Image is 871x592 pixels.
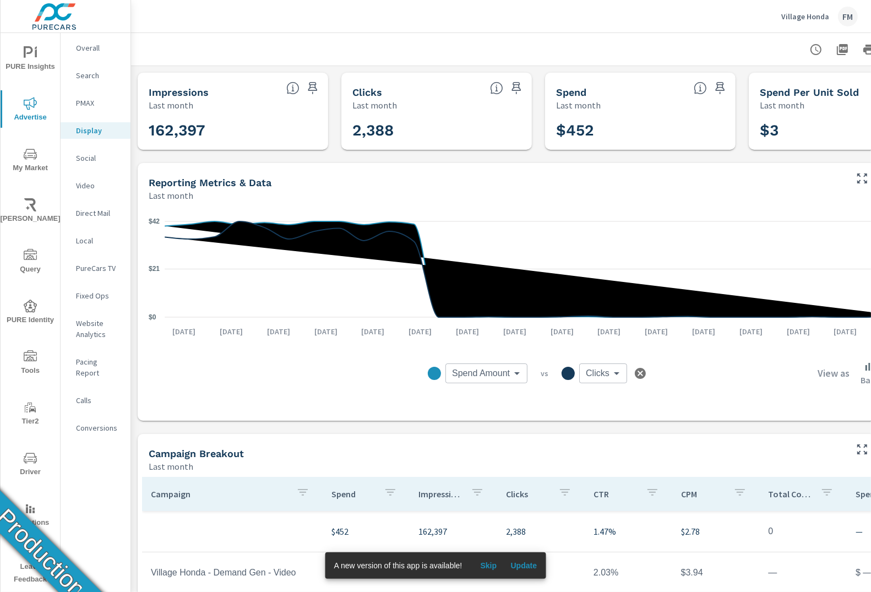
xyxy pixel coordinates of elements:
div: Overall [61,40,130,56]
span: The amount of money spent on advertising during the period. [694,82,707,95]
p: CPM [681,488,725,499]
span: Leave Feedback [4,546,57,586]
h5: Campaign Breakout [149,448,244,459]
p: Calls [76,395,122,406]
p: Video [76,180,122,191]
div: Calls [61,392,130,409]
span: Tier2 [4,401,57,428]
div: Search [61,67,130,84]
p: Spend [331,488,375,499]
span: Advertise [4,97,57,124]
span: Operations [4,502,57,529]
td: $361 [323,559,410,586]
p: [DATE] [448,326,487,337]
div: Clicks [579,363,627,383]
p: [DATE] [684,326,723,337]
button: Update [506,557,541,574]
p: [DATE] [826,326,865,337]
p: 2,388 [506,525,576,538]
p: [DATE] [779,326,818,337]
p: Display [76,125,122,136]
p: [DATE] [496,326,534,337]
p: Campaign [151,488,287,499]
p: Conversions [76,422,122,433]
div: Website Analytics [61,315,130,343]
h6: View as [818,368,850,379]
td: 0 [760,518,847,545]
p: [DATE] [212,326,251,337]
button: Make Fullscreen [853,170,871,187]
p: Fixed Ops [76,290,122,301]
p: Last month [149,99,193,112]
span: My Market [4,148,57,175]
p: Pacing Report [76,356,122,378]
p: Direct Mail [76,208,122,219]
h3: 162,397 [149,121,317,140]
span: The number of times an ad was clicked by a consumer. [490,82,503,95]
td: $3.94 [672,559,760,586]
p: [DATE] [165,326,203,337]
span: Driver [4,452,57,479]
div: Video [61,177,130,194]
span: Tools [4,350,57,377]
p: 1.47% [594,525,663,538]
td: Village Honda - Demand Gen - Video [142,559,323,586]
span: Update [510,561,537,571]
p: Total Conversions [769,488,812,499]
button: Skip [471,557,506,574]
td: 2.03% [585,559,672,586]
p: [DATE] [259,326,298,337]
button: Make Fullscreen [853,441,871,458]
p: Village Honda [781,12,829,21]
p: [DATE] [590,326,629,337]
p: $2.78 [681,525,751,538]
div: Display [61,122,130,139]
div: PureCars TV [61,260,130,276]
span: Clicks [586,368,609,379]
div: Direct Mail [61,205,130,221]
span: Skip [475,561,502,571]
div: Pacing Report [61,354,130,381]
h5: Impressions [149,86,209,98]
text: $0 [149,313,156,321]
div: Conversions [61,420,130,436]
p: Local [76,235,122,246]
p: [DATE] [543,326,581,337]
p: Last month [149,189,193,202]
p: Last month [149,460,193,473]
p: Last month [760,99,804,112]
p: Social [76,153,122,164]
p: PureCars TV [76,263,122,274]
h3: 2,388 [352,121,521,140]
text: $21 [149,265,160,273]
div: nav menu [1,33,60,590]
h5: Reporting Metrics & Data [149,177,271,188]
span: Save this to your personalized report [711,79,729,97]
text: $42 [149,218,160,225]
span: Query [4,249,57,276]
span: [PERSON_NAME] [4,198,57,225]
h5: Clicks [352,86,382,98]
div: FM [838,7,858,26]
p: $452 [331,525,401,538]
div: Fixed Ops [61,287,130,304]
span: The number of times an ad was shown on your behalf. [286,82,300,95]
p: Search [76,70,122,81]
p: Last month [352,99,397,112]
p: [DATE] [307,326,345,337]
h5: Spend [556,86,586,98]
span: Spend Amount [452,368,510,379]
div: Social [61,150,130,166]
p: PMAX [76,97,122,108]
p: Website Analytics [76,318,122,340]
span: PURE Identity [4,300,57,327]
p: [DATE] [401,326,439,337]
td: — [760,559,847,586]
p: 162,397 [419,525,489,538]
p: [DATE] [637,326,676,337]
span: A new version of this app is available! [334,561,462,570]
p: Overall [76,42,122,53]
h5: Spend Per Unit Sold [760,86,859,98]
p: Impressions [419,488,462,499]
div: PMAX [61,95,130,111]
